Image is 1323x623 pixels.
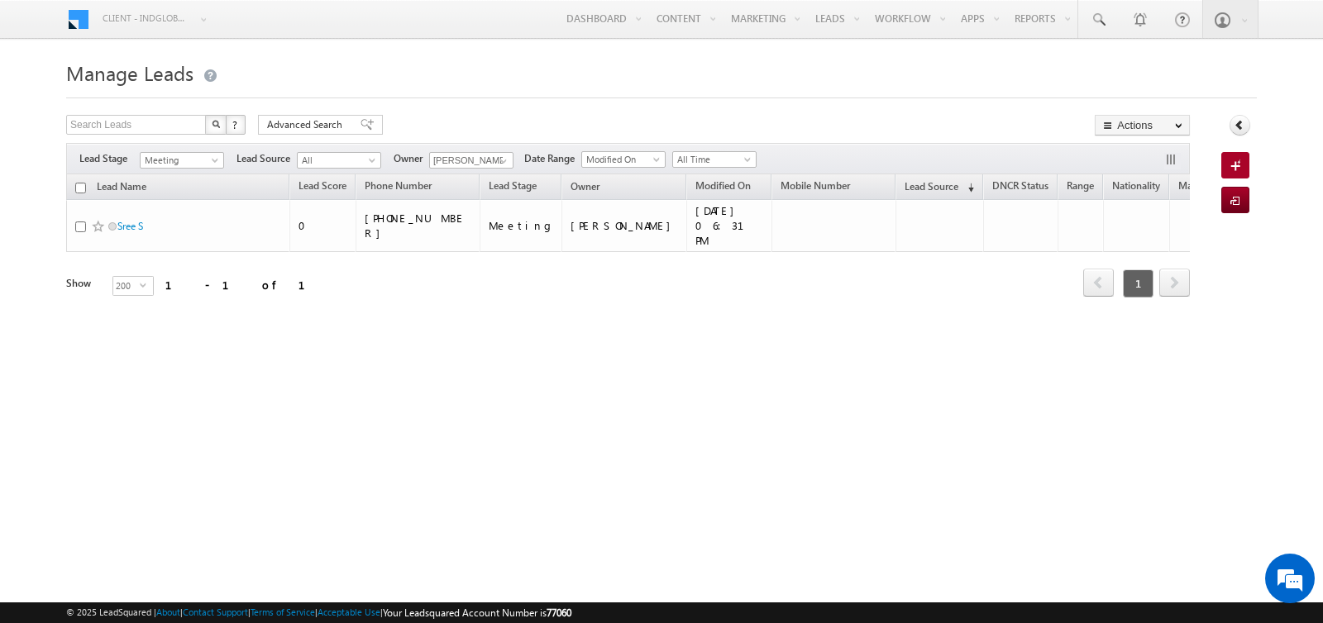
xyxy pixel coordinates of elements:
a: All [297,152,381,169]
div: [DATE] 06:31 PM [695,203,764,248]
span: select [140,281,153,288]
span: 77060 [547,606,571,619]
span: prev [1083,269,1114,297]
a: Show All Items [491,153,512,169]
span: Meeting [141,153,219,168]
a: Meeting [140,152,224,169]
span: Lead Stage [489,179,537,192]
span: 1 [1123,269,1153,297]
a: Contact Support [183,606,248,617]
div: [PHONE_NUMBER] [365,211,472,240]
span: DNCR Status [992,179,1048,192]
span: © 2025 LeadSquared | | | | | [66,605,571,621]
button: ? [226,115,246,135]
a: next [1159,270,1190,297]
span: Lead Score [299,179,346,192]
span: Lead Source [905,180,958,193]
input: Type to Search [429,152,513,169]
span: Modified On [695,179,751,192]
span: Your Leadsquared Account Number is [383,606,571,619]
a: prev [1083,270,1114,297]
a: Phone Number [356,177,440,198]
div: 0 [299,218,348,233]
a: Mobile Number [772,177,858,198]
div: [PERSON_NAME] [571,218,679,233]
a: Range [1058,177,1102,198]
span: Nationality [1112,179,1160,192]
span: next [1159,269,1190,297]
span: Owner [571,180,599,193]
span: All [298,153,376,168]
img: Search [212,120,220,128]
a: Lead Source (sorted descending) [896,177,982,198]
span: Manage Leads [66,59,193,86]
span: (sorted descending) [961,181,974,194]
button: Actions [1095,115,1190,136]
span: Advanced Search [267,117,347,132]
a: Lead Name [88,178,155,199]
span: Lead Source [236,151,297,166]
a: All Time [672,151,757,168]
div: Show [66,276,99,291]
span: All Time [673,152,752,167]
div: 1 - 1 of 1 [165,275,325,294]
span: 200 [113,277,140,295]
a: DNCR Status [984,177,1057,198]
span: Client - indglobal1 (77060) [103,10,189,26]
span: Phone Number [365,179,432,192]
span: ? [232,117,240,131]
span: Date Range [524,151,581,166]
span: Mobile Number [781,179,850,192]
span: Master Project [1178,179,1241,192]
div: Meeting [489,218,555,233]
a: About [156,606,180,617]
a: Acceptable Use [318,606,380,617]
a: Sree S [117,220,143,232]
a: Lead Score [290,177,355,198]
a: Master Project [1170,177,1249,198]
a: Terms of Service [251,606,315,617]
input: Check all records [75,183,86,193]
span: Modified On [582,152,661,167]
a: Nationality [1104,177,1168,198]
span: Range [1067,179,1094,192]
a: Lead Stage [480,177,545,198]
a: Modified On [581,151,666,168]
span: Owner [394,151,429,166]
a: Modified On [687,177,759,198]
span: Lead Stage [79,151,140,166]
